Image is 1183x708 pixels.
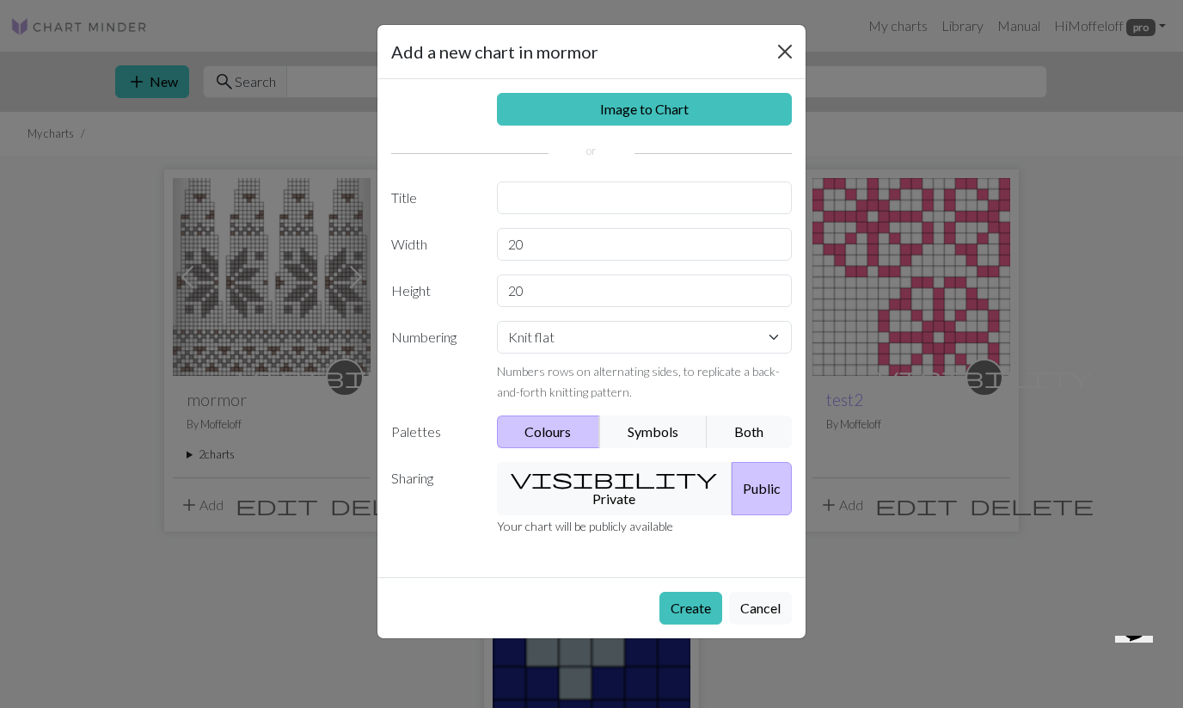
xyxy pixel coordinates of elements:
small: Your chart will be publicly available [497,519,673,533]
button: Cancel [729,592,792,625]
label: Sharing [381,462,487,515]
button: Colours [497,416,601,448]
button: Private [497,462,733,515]
button: Create [659,592,722,625]
label: Height [381,274,487,307]
label: Title [381,182,487,214]
iframe: chat widget [1108,636,1166,691]
button: Close [771,38,799,65]
button: Symbols [599,416,708,448]
small: Numbers rows on alternating sides, to replicate a back-and-forth knitting pattern. [497,364,780,399]
button: Both [707,416,793,448]
h5: Add a new chart in mormor [391,39,598,65]
label: Width [381,228,487,261]
label: Numbering [381,321,487,402]
span: visibility [511,466,717,490]
button: Public [732,462,792,515]
a: Image to Chart [497,93,793,126]
label: Palettes [381,416,487,448]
